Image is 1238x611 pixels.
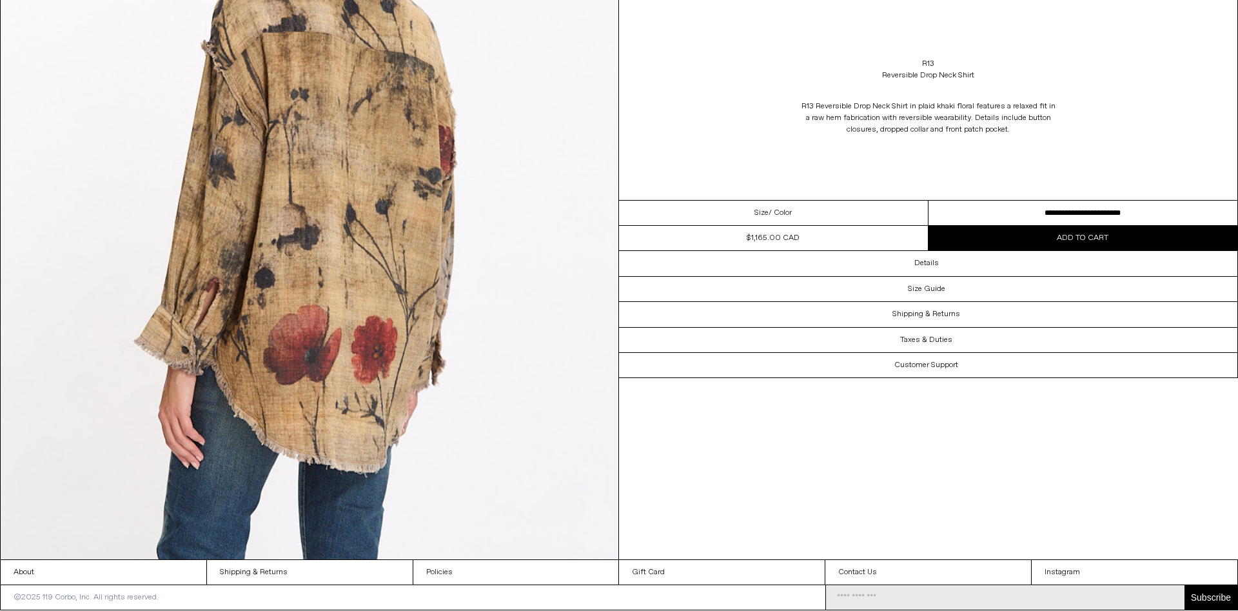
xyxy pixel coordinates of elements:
[825,560,1031,585] a: Contact Us
[1057,233,1108,243] span: Add to cart
[769,207,792,219] span: / Color
[1,585,172,610] p: ©2025 119 Corbo, Inc. All rights reserved.
[894,361,958,370] h3: Customer Support
[1184,585,1237,610] button: Subscribe
[928,226,1238,250] button: Add to cart
[1,560,206,585] a: About
[900,336,952,345] h3: Taxes & Duties
[892,310,960,319] h3: Shipping & Returns
[826,585,1184,610] input: Email Address
[908,285,945,294] h3: Size Guide
[619,560,825,585] a: Gift Card
[914,259,939,268] h3: Details
[1032,560,1237,585] a: Instagram
[800,94,1057,142] p: R13 Reversible Drop Neck Shirt in plaid khaki floral features a relaxed fit in a raw hem fabricat...
[882,70,974,81] div: Reversible Drop Neck Shirt
[754,207,769,219] span: Size
[207,560,413,585] a: Shipping & Returns
[922,58,934,70] a: R13
[747,232,800,244] div: $1,165.00 CAD
[413,560,619,585] a: Policies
